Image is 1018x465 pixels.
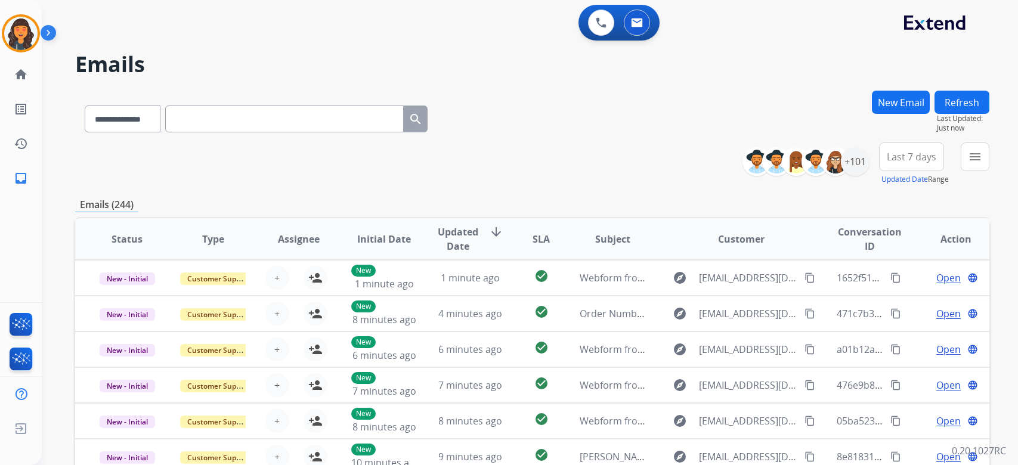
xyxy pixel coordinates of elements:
p: 0.20.1027RC [952,444,1006,458]
span: + [274,378,280,392]
mat-icon: content_copy [890,344,901,355]
button: Refresh [935,91,989,114]
mat-icon: language [967,380,978,390]
span: 6 minutes ago [438,343,502,356]
span: 6 minutes ago [352,349,416,362]
span: Last Updated: [937,114,989,123]
span: Just now [937,123,989,133]
th: Action [903,218,989,260]
span: Open [936,342,961,356]
span: 9 minutes ago [438,450,502,463]
span: 476e9b8c-3f0b-431a-82c9-67ea68a28cd9 [837,379,1018,392]
span: [EMAIL_ADDRESS][DOMAIN_NAME] [699,414,798,428]
mat-icon: history [14,137,28,151]
mat-icon: person_add [308,378,323,392]
mat-icon: content_copy [805,272,815,283]
p: New [351,300,376,312]
span: Customer Support [180,344,258,356]
span: Customer Support [180,451,258,464]
span: + [274,271,280,285]
span: Type [202,232,224,246]
mat-icon: content_copy [890,416,901,426]
mat-icon: content_copy [890,380,901,390]
mat-icon: check_circle [534,412,549,426]
div: +101 [841,147,870,176]
mat-icon: explore [673,271,687,285]
mat-icon: check_circle [534,269,549,283]
span: 05ba523e-1f38-4254-81c0-f27097b6c10d [837,414,1016,427]
p: New [351,336,376,348]
mat-icon: explore [673,342,687,356]
span: Customer Support [180,416,258,428]
span: + [274,414,280,428]
span: [EMAIL_ADDRESS][DOMAIN_NAME] [699,378,798,392]
mat-icon: person_add [308,306,323,321]
mat-icon: home [14,67,28,82]
span: 1 minute ago [441,271,500,284]
span: 471c7b3c-fba5-4d1c-bdaf-f82d5cbf06b4 [837,307,1013,320]
button: + [265,266,289,290]
mat-icon: inbox [14,171,28,185]
span: Open [936,271,961,285]
p: New [351,265,376,277]
span: Status [112,232,143,246]
mat-icon: content_copy [805,344,815,355]
span: Updated Date [437,225,479,253]
button: Updated Date [881,175,928,184]
mat-icon: language [967,308,978,319]
span: SLA [533,232,550,246]
span: Open [936,378,961,392]
span: 7 minutes ago [438,379,502,392]
mat-icon: explore [673,306,687,321]
button: Last 7 days [879,142,944,171]
mat-icon: explore [673,414,687,428]
span: New - Initial [100,344,155,356]
span: 7 minutes ago [352,385,416,398]
span: 4 minutes ago [438,307,502,320]
mat-icon: content_copy [890,308,901,319]
span: [EMAIL_ADDRESS][DOMAIN_NAME] [699,342,798,356]
span: + [274,342,280,356]
h2: Emails [75,52,989,76]
span: + [274,449,280,464]
mat-icon: person_add [308,342,323,356]
span: New - Initial [100,451,155,464]
span: Open [936,414,961,428]
span: Webform from [EMAIL_ADDRESS][DOMAIN_NAME] on [DATE] [580,379,850,392]
span: Subject [595,232,630,246]
mat-icon: content_copy [805,380,815,390]
span: Assignee [278,232,320,246]
span: Webform from [EMAIL_ADDRESS][DOMAIN_NAME] on [DATE] [580,271,850,284]
mat-icon: language [967,344,978,355]
span: New - Initial [100,416,155,428]
mat-icon: check_circle [534,448,549,462]
mat-icon: check_circle [534,305,549,319]
span: 8 minutes ago [352,313,416,326]
span: [EMAIL_ADDRESS][DOMAIN_NAME] [699,306,798,321]
span: Range [881,174,949,184]
mat-icon: arrow_downward [489,225,503,239]
span: Customer Support [180,308,258,321]
mat-icon: language [967,272,978,283]
mat-icon: check_circle [534,376,549,390]
span: Open [936,449,961,464]
span: Customer [718,232,765,246]
p: New [351,372,376,384]
span: + [274,306,280,321]
span: [EMAIL_ADDRESS][DOMAIN_NAME] [699,449,798,464]
mat-icon: search [409,112,423,126]
mat-icon: check_circle [534,340,549,355]
p: New [351,444,376,455]
span: [EMAIL_ADDRESS][DOMAIN_NAME] [699,271,798,285]
span: 1 minute ago [355,277,414,290]
mat-icon: language [967,416,978,426]
mat-icon: explore [673,378,687,392]
span: Webform from [EMAIL_ADDRESS][DOMAIN_NAME] on [DATE] [580,343,850,356]
mat-icon: person_add [308,271,323,285]
span: Open [936,306,961,321]
button: + [265,373,289,397]
span: 8 minutes ago [352,420,416,433]
mat-icon: content_copy [890,451,901,462]
mat-icon: content_copy [805,416,815,426]
button: + [265,409,289,433]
